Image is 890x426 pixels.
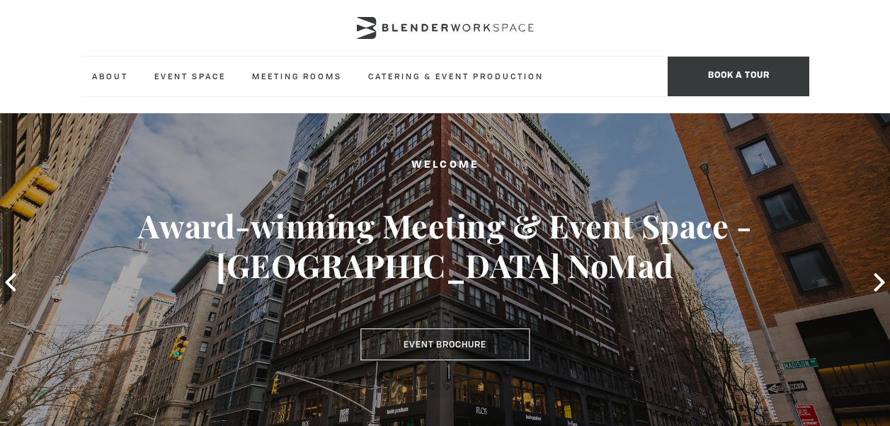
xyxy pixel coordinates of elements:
iframe: Chat Widget [819,358,890,426]
a: About [81,57,139,96]
h3: Award-winning Meeting & Event Space - [GEOGRAPHIC_DATA] NoMad [45,206,845,285]
span: Book a tour [668,57,809,96]
a: Event Brochure [360,328,530,361]
a: Event Space [143,57,237,96]
a: Catering & Event Production [357,57,555,96]
a: Meeting Rooms [241,57,353,96]
h2: Welcome [45,156,845,174]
